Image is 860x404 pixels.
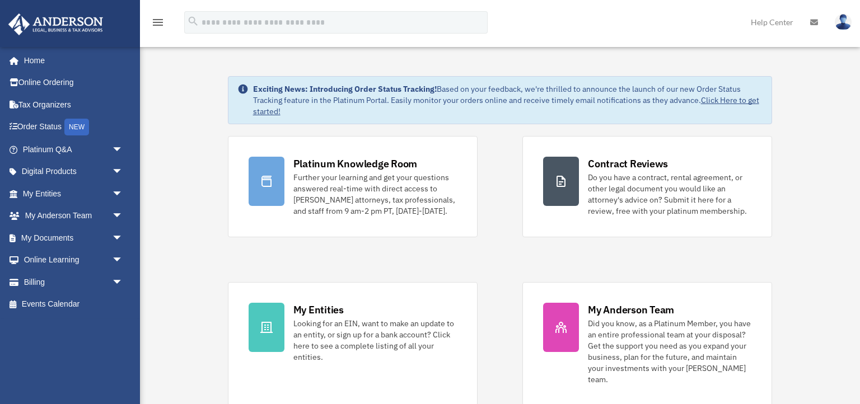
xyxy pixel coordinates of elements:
[112,138,134,161] span: arrow_drop_down
[253,84,437,94] strong: Exciting News: Introducing Order Status Tracking!
[112,227,134,250] span: arrow_drop_down
[293,318,457,363] div: Looking for an EIN, want to make an update to an entity, or sign up for a bank account? Click her...
[228,136,478,237] a: Platinum Knowledge Room Further your learning and get your questions answered real-time with dire...
[588,318,751,385] div: Did you know, as a Platinum Member, you have an entire professional team at your disposal? Get th...
[151,16,165,29] i: menu
[8,93,140,116] a: Tax Organizers
[8,249,140,271] a: Online Learningarrow_drop_down
[112,161,134,184] span: arrow_drop_down
[8,116,140,139] a: Order StatusNEW
[8,227,140,249] a: My Documentsarrow_drop_down
[8,182,140,205] a: My Entitiesarrow_drop_down
[8,161,140,183] a: Digital Productsarrow_drop_down
[8,138,140,161] a: Platinum Q&Aarrow_drop_down
[835,14,852,30] img: User Pic
[151,20,165,29] a: menu
[112,271,134,294] span: arrow_drop_down
[8,49,134,72] a: Home
[8,271,140,293] a: Billingarrow_drop_down
[8,205,140,227] a: My Anderson Teamarrow_drop_down
[588,172,751,217] div: Do you have a contract, rental agreement, or other legal document you would like an attorney's ad...
[293,172,457,217] div: Further your learning and get your questions answered real-time with direct access to [PERSON_NAM...
[112,249,134,272] span: arrow_drop_down
[5,13,106,35] img: Anderson Advisors Platinum Portal
[293,303,344,317] div: My Entities
[112,205,134,228] span: arrow_drop_down
[187,15,199,27] i: search
[8,293,140,316] a: Events Calendar
[293,157,418,171] div: Platinum Knowledge Room
[522,136,772,237] a: Contract Reviews Do you have a contract, rental agreement, or other legal document you would like...
[588,157,668,171] div: Contract Reviews
[588,303,674,317] div: My Anderson Team
[253,83,763,117] div: Based on your feedback, we're thrilled to announce the launch of our new Order Status Tracking fe...
[8,72,140,94] a: Online Ordering
[253,95,759,116] a: Click Here to get started!
[64,119,89,135] div: NEW
[112,182,134,205] span: arrow_drop_down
